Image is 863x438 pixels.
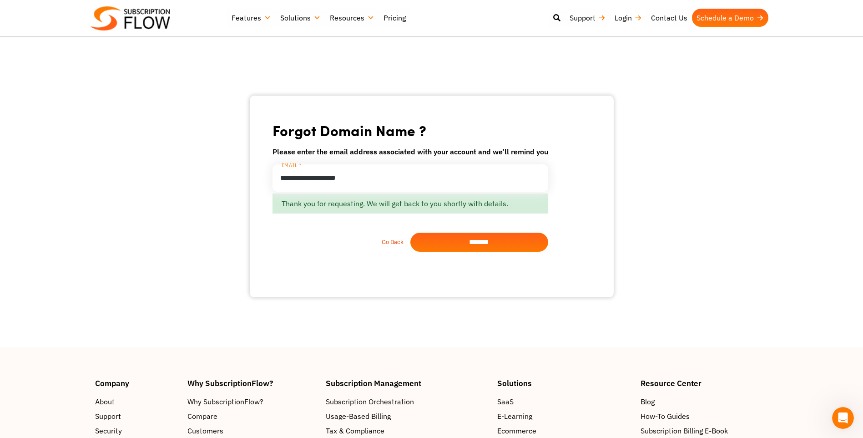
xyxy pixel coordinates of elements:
[95,396,115,407] span: About
[641,396,655,407] span: Blog
[91,6,170,31] img: Subscriptionflow
[641,425,768,436] a: Subscription Billing E-Book
[692,9,768,27] a: Schedule a Demo
[187,411,217,422] span: Compare
[497,425,536,436] span: Ecommerce
[565,9,610,27] a: Support
[273,146,548,157] h6: Please enter the email address associated with your account and we’ll remind you
[497,411,532,422] span: E-Learning
[641,411,768,422] a: How-To Guides
[646,9,692,27] a: Contact Us
[641,411,690,422] span: How-To Guides
[326,411,489,422] a: Usage-Based Billing
[832,407,854,429] iframe: Intercom live chat
[187,396,263,407] span: Why SubscriptionFlow?
[187,379,317,387] h4: Why SubscriptionFlow?
[379,9,410,27] a: Pricing
[95,425,179,436] a: Security
[95,396,179,407] a: About
[497,396,631,407] a: SaaS
[326,396,489,407] a: Subscription Orchestration
[641,379,768,387] h4: Resource Center
[273,122,548,139] h2: Forgot Domain Name ?
[326,411,391,422] span: Usage-Based Billing
[497,425,631,436] a: Ecommerce
[641,396,768,407] a: Blog
[326,425,489,436] a: Tax & Compliance
[276,9,325,27] a: Solutions
[187,396,317,407] a: Why SubscriptionFlow?
[187,425,317,436] a: Customers
[641,425,728,436] span: Subscription Billing E-Book
[610,9,646,27] a: Login
[95,411,121,422] span: Support
[227,9,276,27] a: Features
[497,379,631,387] h4: Solutions
[95,425,122,436] span: Security
[273,194,548,214] div: Thank you for requesting. We will get back to you shortly with details.
[325,9,379,27] a: Resources
[497,411,631,422] a: E-Learning
[326,379,489,387] h4: Subscription Management
[273,238,410,247] a: Go Back
[187,411,317,422] a: Compare
[187,425,223,436] span: Customers
[95,411,179,422] a: Support
[326,396,414,407] span: Subscription Orchestration
[497,396,514,407] span: SaaS
[95,379,179,387] h4: Company
[326,425,384,436] span: Tax & Compliance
